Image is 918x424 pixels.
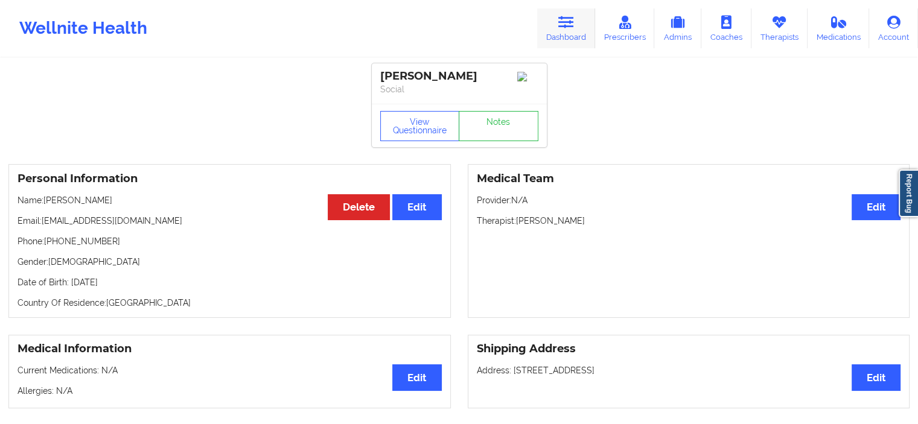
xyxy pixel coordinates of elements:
h3: Shipping Address [477,342,901,356]
a: Therapists [751,8,808,48]
a: Dashboard [537,8,595,48]
p: Phone: [PHONE_NUMBER] [18,235,442,247]
button: Edit [852,364,900,390]
p: Current Medications: N/A [18,364,442,376]
h3: Medical Team [477,172,901,186]
div: [PERSON_NAME] [380,69,538,83]
a: Account [869,8,918,48]
a: Report Bug [899,169,918,217]
p: Email: [EMAIL_ADDRESS][DOMAIN_NAME] [18,215,442,227]
p: Therapist: [PERSON_NAME] [477,215,901,227]
button: Edit [852,194,900,220]
button: Edit [392,194,441,220]
p: Date of Birth: [DATE] [18,276,442,288]
a: Notes [459,111,538,141]
a: Medications [808,8,870,48]
p: Address: [STREET_ADDRESS] [477,364,901,376]
p: Social [380,83,538,95]
button: View Questionnaire [380,111,460,141]
p: Country Of Residence: [GEOGRAPHIC_DATA] [18,297,442,309]
p: Name: [PERSON_NAME] [18,194,442,206]
img: Image%2Fplaceholer-image.png [517,72,538,81]
h3: Personal Information [18,172,442,186]
p: Gender: [DEMOGRAPHIC_DATA] [18,256,442,268]
p: Allergies: N/A [18,385,442,397]
a: Coaches [701,8,751,48]
p: Provider: N/A [477,194,901,206]
a: Admins [654,8,701,48]
a: Prescribers [595,8,655,48]
h3: Medical Information [18,342,442,356]
button: Delete [328,194,390,220]
button: Edit [392,364,441,390]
